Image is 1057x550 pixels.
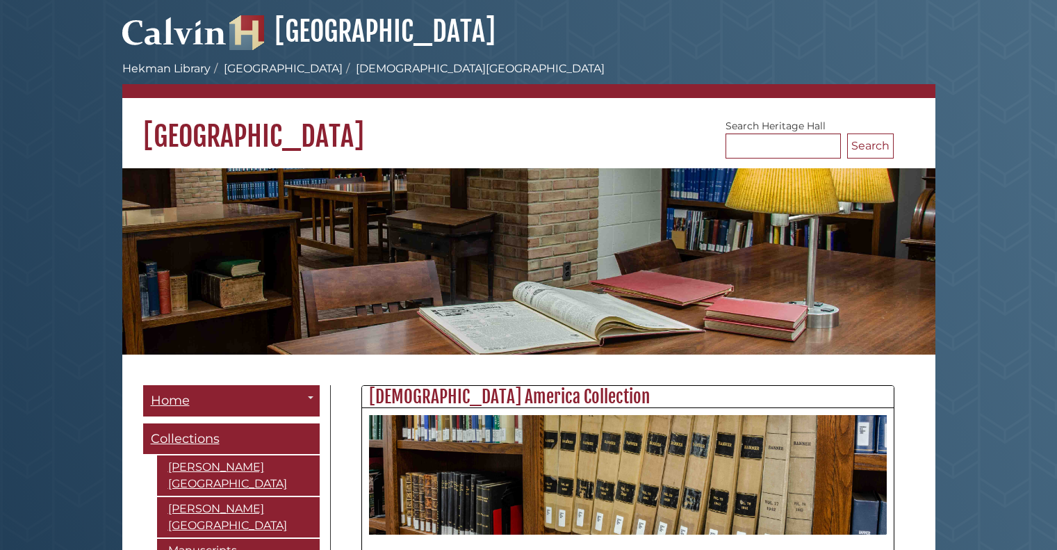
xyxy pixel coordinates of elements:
[122,98,935,154] h1: [GEOGRAPHIC_DATA]
[122,62,211,75] a: Hekman Library
[151,431,220,446] span: Collections
[151,393,190,408] span: Home
[343,60,605,77] li: [DEMOGRAPHIC_DATA][GEOGRAPHIC_DATA]
[157,455,320,496] a: [PERSON_NAME][GEOGRAPHIC_DATA]
[229,14,495,49] a: [GEOGRAPHIC_DATA]
[224,62,343,75] a: [GEOGRAPHIC_DATA]
[229,15,264,50] img: Hekman Library Logo
[143,423,320,455] a: Collections
[369,415,887,534] img: CRCNA Banner
[157,497,320,537] a: [PERSON_NAME][GEOGRAPHIC_DATA]
[362,386,894,408] h2: [DEMOGRAPHIC_DATA] America Collection
[847,134,894,159] button: Search
[122,11,227,50] img: Calvin
[143,385,320,416] a: Home
[122,60,935,98] nav: breadcrumb
[122,32,227,45] a: Calvin University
